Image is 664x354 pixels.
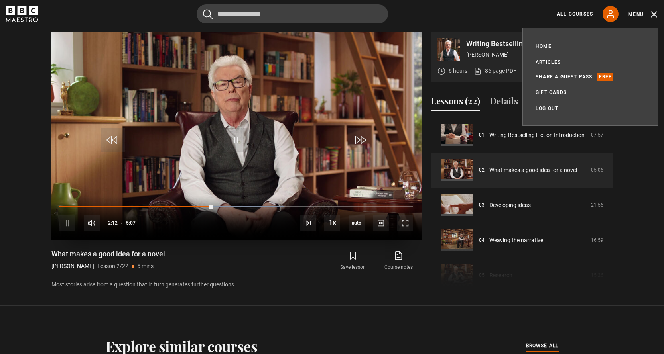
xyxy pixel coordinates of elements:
p: 5 mins [137,262,154,270]
h1: What makes a good idea for a novel [51,249,165,259]
button: Mute [84,215,100,231]
span: - [121,220,123,226]
a: Log out [536,104,558,112]
p: [PERSON_NAME] [466,51,607,59]
button: Captions [373,215,389,231]
button: Lessons (22) [431,94,480,111]
a: Home [536,42,552,50]
a: Articles [536,58,561,66]
a: Course notes [376,249,421,272]
span: auto [349,215,365,231]
svg: BBC Maestro [6,6,38,22]
p: Lesson 2/22 [97,262,128,270]
p: Most stories arise from a question that in turn generates further questions. [51,280,422,289]
button: Toggle navigation [628,10,658,18]
video-js: Video Player [51,32,422,240]
button: Fullscreen [397,215,413,231]
button: Pause [59,215,75,231]
a: Developing ideas [489,201,531,209]
div: Current quality: 720p [349,215,365,231]
p: Free [597,73,614,81]
a: Weaving the narrative [489,236,543,244]
button: Submit the search query [203,9,213,19]
p: Writing Bestselling Fiction [466,40,607,47]
button: Details [490,94,518,111]
button: Next Lesson [300,215,316,231]
div: Progress Bar [59,206,413,208]
a: Writing Bestselling Fiction Introduction [489,131,585,139]
p: 6 hours [449,67,467,75]
span: 2:12 [108,216,118,230]
a: Share a guest pass [536,73,593,81]
button: Playback Rate [324,215,340,231]
a: 86 page PDF [474,67,516,75]
a: All Courses [557,10,593,18]
button: Save lesson [330,249,376,272]
span: 5:07 [126,216,136,230]
a: Gift Cards [536,88,567,96]
a: What makes a good idea for a novel [489,166,577,174]
a: browse all [526,342,559,350]
p: [PERSON_NAME] [51,262,94,270]
input: Search [197,4,388,23]
span: browse all [526,342,559,350]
